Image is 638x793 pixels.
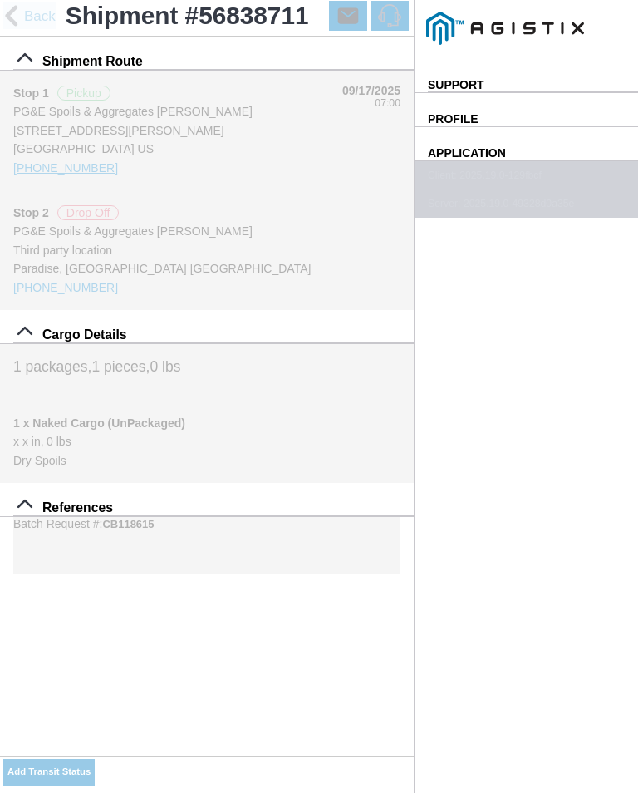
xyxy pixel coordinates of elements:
span: Shipment Route [42,54,143,69]
span: Cargo Details [42,328,127,342]
span: References [42,500,113,515]
ion-list-header: Application [415,127,638,161]
ion-list-header: Profile [415,93,638,127]
ion-list-header: Support [415,59,638,93]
